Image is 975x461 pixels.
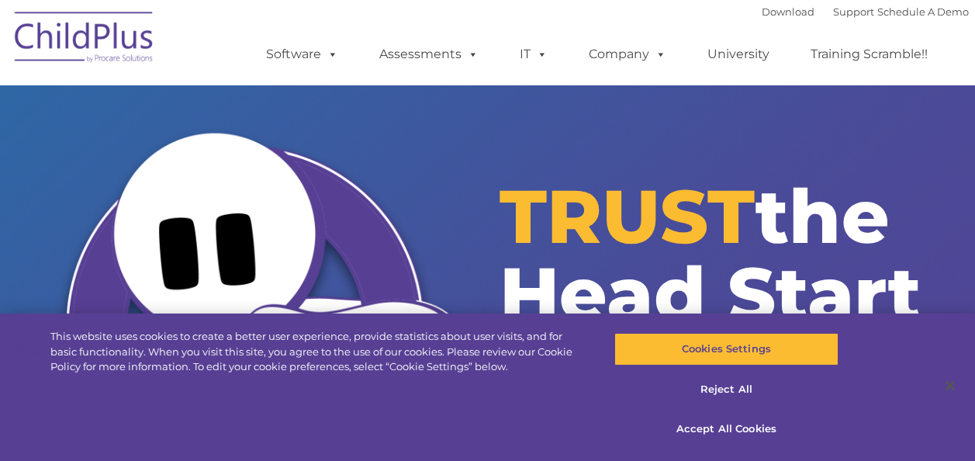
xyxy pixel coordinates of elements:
a: Assessments [364,39,494,70]
span: TRUST [500,171,755,262]
a: Schedule A Demo [877,5,969,18]
a: Training Scramble!! [795,39,943,70]
a: IT [504,39,563,70]
button: Accept All Cookies [614,413,838,445]
a: Download [762,5,814,18]
button: Close [933,369,967,403]
a: Software [251,39,354,70]
a: Support [833,5,874,18]
button: Cookies Settings [614,333,838,366]
button: Reject All [614,373,838,406]
img: ChildPlus by Procare Solutions [7,1,162,78]
font: | [762,5,969,18]
a: Company [573,39,682,70]
a: University [692,39,785,70]
div: This website uses cookies to create a better user experience, provide statistics about user visit... [50,329,585,375]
